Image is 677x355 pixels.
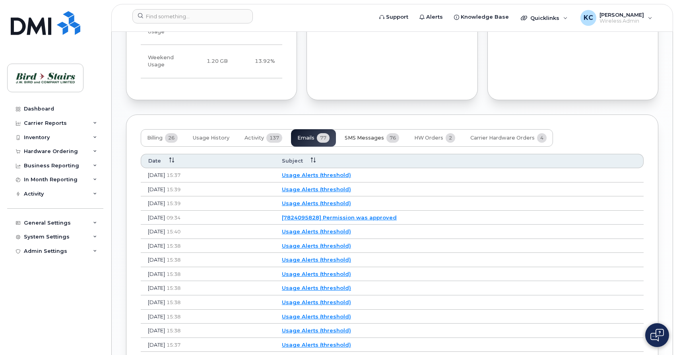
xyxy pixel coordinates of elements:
span: 15:40 [167,229,180,235]
span: [DATE] [148,327,165,334]
a: [7824095828] Permission was approved [282,214,397,221]
span: [DATE] [148,228,165,235]
span: [DATE] [148,341,165,348]
span: Subject [282,157,303,165]
span: SMS Messages [345,135,384,141]
span: [DATE] [148,256,165,263]
div: Quicklinks [515,10,573,26]
span: Activity [244,135,264,141]
span: [DATE] [148,242,165,249]
span: [DATE] [148,285,165,291]
a: Usage Alerts (threshold) [282,200,351,206]
span: 15:38 [167,271,180,277]
a: Alerts [414,9,448,25]
span: 15:38 [167,257,180,263]
span: Quicklinks [530,15,559,21]
a: Usage Alerts (threshold) [282,299,351,305]
a: Usage Alerts (threshold) [282,313,351,320]
span: [DATE] [148,200,165,206]
span: 137 [266,133,282,143]
span: [DATE] [148,172,165,178]
td: Weekend Usage [141,45,191,78]
tr: Friday from 6:00pm to Monday 8:00am [141,45,282,78]
span: KC [584,13,593,23]
img: Open chat [650,329,664,341]
span: Wireless Admin [599,18,644,24]
span: Billing [147,135,163,141]
a: Usage Alerts (threshold) [282,172,351,178]
span: 09:34 [167,215,180,221]
span: 15:38 [167,243,180,249]
span: 15:37 [167,342,180,348]
a: Usage Alerts (threshold) [282,186,351,192]
a: Usage Alerts (threshold) [282,256,351,263]
span: 26 [165,133,178,143]
a: Usage Alerts (threshold) [282,228,351,235]
input: Find something... [132,9,253,23]
a: Usage Alerts (threshold) [282,285,351,291]
td: 1.20 GB [191,45,235,78]
span: [DATE] [148,271,165,277]
span: 15:39 [167,186,180,192]
a: Usage Alerts (threshold) [282,341,351,348]
td: 13.92% [235,45,282,78]
div: Kris Clarke [575,10,658,26]
span: HW Orders [414,135,443,141]
span: Date [148,157,161,165]
span: 15:38 [167,299,180,305]
span: 15:38 [167,285,180,291]
span: Knowledge Base [461,13,509,21]
span: Support [386,13,408,21]
a: Usage Alerts (threshold) [282,271,351,277]
span: Alerts [426,13,443,21]
span: Carrier Hardware Orders [470,135,535,141]
span: Usage History [193,135,229,141]
span: 15:39 [167,200,180,206]
span: 76 [386,133,399,143]
span: [PERSON_NAME] [599,12,644,18]
a: Knowledge Base [448,9,514,25]
span: [DATE] [148,313,165,320]
span: 2 [446,133,455,143]
a: Usage Alerts (threshold) [282,327,351,334]
span: 15:38 [167,328,180,334]
span: 4 [537,133,547,143]
span: 15:38 [167,314,180,320]
span: [DATE] [148,299,165,305]
span: [DATE] [148,214,165,221]
a: Support [374,9,414,25]
a: Usage Alerts (threshold) [282,242,351,249]
span: 15:37 [167,172,180,178]
span: [DATE] [148,186,165,192]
